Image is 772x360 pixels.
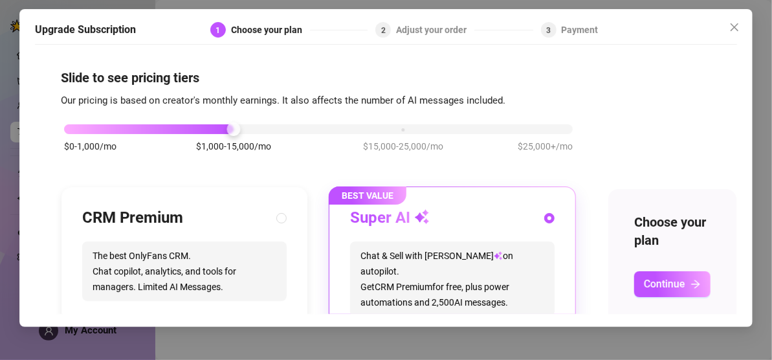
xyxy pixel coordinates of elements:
span: $15,000-25,000/mo [363,139,443,153]
span: 2 [381,25,386,34]
span: Chat & Sell with [PERSON_NAME] on autopilot. Get CRM Premium for free, plus power automations and... [350,242,555,317]
span: 1 [215,25,220,34]
span: Close [724,22,745,32]
span: arrow-right [690,279,701,289]
span: BEST VALUE [329,186,406,205]
button: Continuearrow-right [634,271,711,297]
span: $25,000+/mo [518,139,573,153]
div: Choose your plan [231,22,310,38]
span: $1,000-15,000/mo [196,139,271,153]
button: Close [724,17,745,38]
div: Adjust your order [396,22,474,38]
h5: Upgrade Subscription [35,22,136,38]
h3: Super AI [350,208,430,229]
span: 3 [546,25,551,34]
h3: CRM Premium [82,208,183,229]
span: Our pricing is based on creator's monthly earnings. It also affects the number of AI messages inc... [61,95,505,106]
h4: Slide to see pricing tiers [61,69,711,87]
span: The best OnlyFans CRM. Chat copilot, analytics, and tools for managers. Limited AI Messages. [82,242,287,301]
span: close [729,22,740,32]
span: $0-1,000/mo [64,139,116,153]
h4: Choose your plan [634,213,711,249]
div: Payment [562,22,599,38]
span: Continue [644,278,685,290]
